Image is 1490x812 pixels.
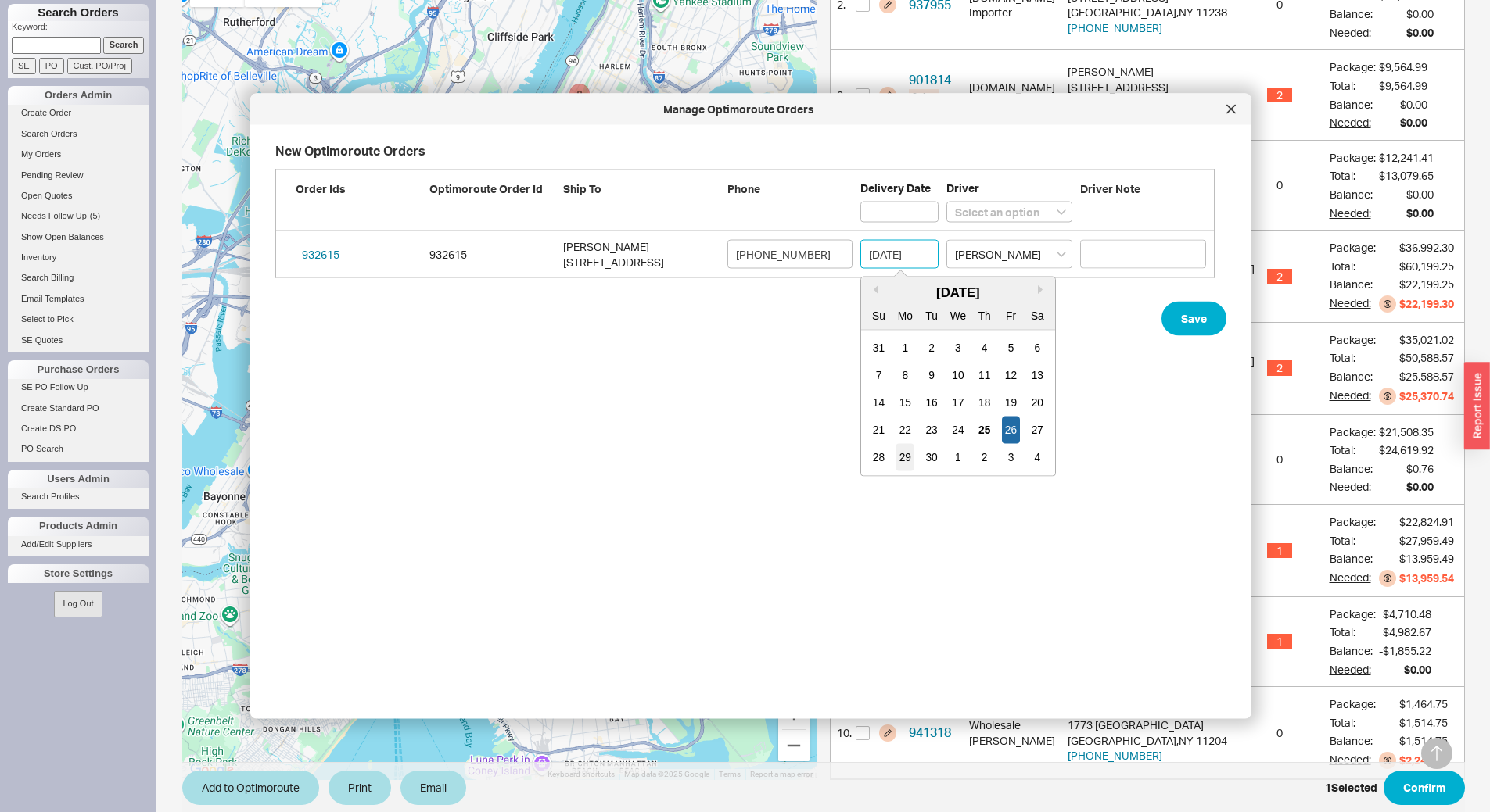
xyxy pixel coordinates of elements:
[1330,277,1376,292] div: Balance:
[909,724,951,740] a: 941318
[1029,302,1047,329] div: Sa
[1181,309,1207,328] span: Save
[949,444,968,471] div: day-1
[1383,624,1431,640] div: $4,982.67
[420,778,447,797] span: Email
[969,5,1055,20] div: Importer
[8,126,149,142] a: Search Orders
[1267,634,1292,649] span: 1
[21,170,84,180] span: Pending Review
[975,302,994,329] div: Th
[975,334,994,362] div: day-4
[1399,551,1454,567] div: $13,959.49
[1330,59,1376,75] div: Package:
[348,778,372,797] span: Print
[12,58,36,74] input: SE
[896,302,915,329] div: Mo
[1002,362,1021,389] div: day-12
[1267,452,1292,467] span: 0
[1379,442,1434,458] div: $24,619.92
[896,362,915,389] div: day-8
[1330,752,1376,769] div: Needed:
[1330,332,1376,348] div: Package:
[1406,206,1434,221] div: $0.00
[1399,388,1454,404] div: $25,370.74
[1330,551,1376,567] div: Balance:
[8,360,149,379] div: Purchase Orders
[1399,240,1454,256] div: $36,992.30
[1406,6,1434,22] div: $0.00
[1330,479,1376,495] div: Needed:
[1406,187,1434,202] div: $0.00
[258,102,1219,117] div: Manage Optimoroute Orders
[8,311,149,327] a: Select to Pick
[896,444,915,471] div: day-29
[8,105,149,121] a: Create Order
[1406,25,1434,41] div: $0.00
[1399,533,1454,549] div: $27,959.49
[182,771,319,805] button: Add to Optimoroute
[67,58,132,74] input: Cust. PO/Proj
[969,717,1055,733] div: Wholesale
[1379,78,1427,94] div: $9,564.99
[1068,64,1176,80] div: [PERSON_NAME]
[975,417,994,444] div: day-25
[8,536,149,553] a: Add/Edit Suppliers
[1330,606,1376,622] div: Package:
[923,362,942,389] div: day-9
[946,202,1072,223] select: Driver
[8,229,149,245] a: Show Open Balances
[1068,20,1162,36] button: [PHONE_NUMBER]
[8,208,149,224] a: Needs Follow Up(5)
[8,379,149,395] a: SE PO Follow Up
[1267,360,1292,376] span: 2
[563,239,720,255] div: [PERSON_NAME]
[778,730,810,761] button: Zoom out
[1402,461,1434,477] div: -$0.76
[1330,150,1376,166] div: Package:
[1330,696,1376,712] div: Package:
[1399,350,1454,366] div: $50,588.57
[870,417,889,444] div: day-21
[1068,64,1176,125] div: [STREET_ADDRESS] [US_STATE] , NY 10019
[870,334,889,362] div: day-31
[8,517,149,535] div: Products Admin
[1330,6,1376,22] div: Balance:
[949,362,968,389] div: day-10
[1406,479,1434,495] div: $0.00
[1384,771,1465,805] button: Confirm
[1330,624,1376,640] div: Total:
[1330,662,1376,678] div: Needed:
[1330,533,1376,549] div: Total:
[8,4,149,21] h1: Search Orders
[1330,78,1376,94] div: Total:
[909,72,951,88] a: 901814
[8,86,149,105] div: Orders Admin
[1330,295,1376,313] div: Needed:
[1029,362,1047,389] div: day-13
[1403,778,1445,797] span: Confirm
[21,211,87,220] span: Needs Follow Up
[1379,150,1434,166] div: $12,241.41
[8,441,149,457] a: PO Search
[923,417,942,444] div: day-23
[429,182,543,195] span: Optimoroute Order Id
[186,760,238,780] img: Google
[1330,643,1376,659] div: Balance:
[8,291,149,307] a: Email Templates
[8,332,149,349] a: SE Quotes
[1267,88,1292,103] span: 2
[8,488,149,505] a: Search Profiles
[1002,302,1021,329] div: Fr
[949,417,968,444] div: day-24
[870,302,889,329] div: Su
[1399,571,1454,586] div: $13,959.54
[1029,334,1047,362] div: day-6
[1330,187,1376,202] div: Balance:
[1330,461,1376,477] div: Balance:
[1404,662,1431,678] div: $0.00
[866,334,1051,471] div: month-2025-09
[1330,240,1376,256] div: Package:
[1330,350,1376,366] div: Total:
[563,182,601,195] span: Ship To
